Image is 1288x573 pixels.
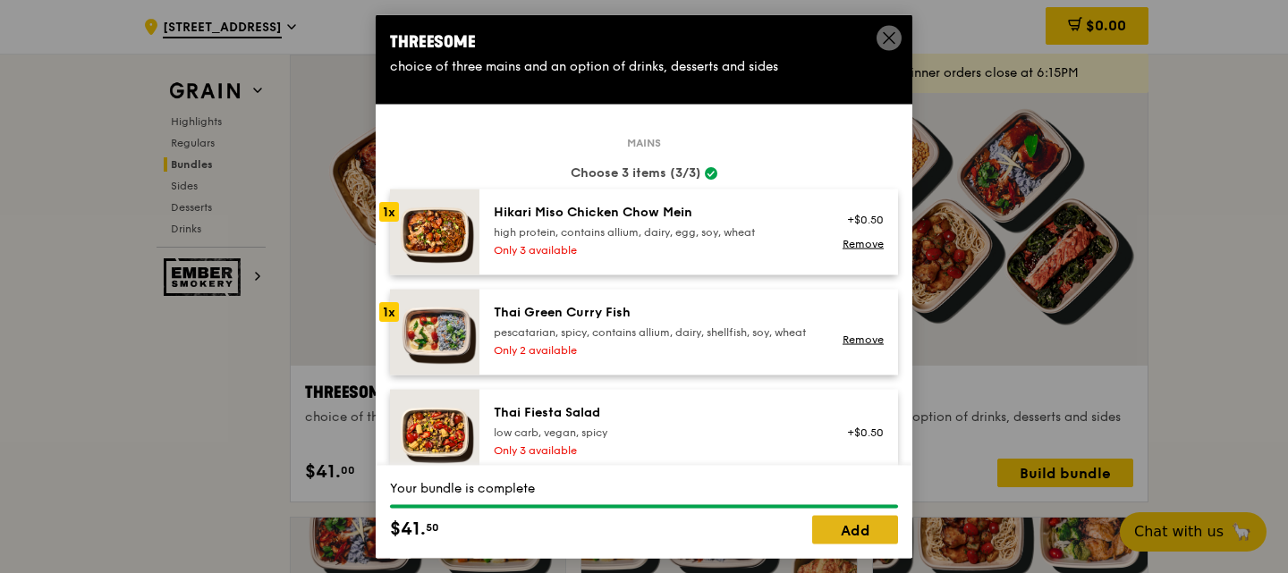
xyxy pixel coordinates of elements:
[390,389,479,475] img: daily_normal_Thai_Fiesta_Salad__Horizontal_.jpg
[390,289,479,375] img: daily_normal_HORZ-Thai-Green-Curry-Fish.jpg
[494,224,815,239] div: high protein, contains allium, dairy, egg, soy, wheat
[426,520,439,535] span: 50
[379,201,399,221] div: 1x
[494,203,815,221] div: Hikari Miso Chicken Chow Mein
[494,342,815,357] div: Only 2 available
[390,57,898,75] div: choice of three mains and an option of drinks, desserts and sides
[494,403,815,421] div: Thai Fiesta Salad
[843,333,884,345] a: Remove
[390,164,898,181] div: Choose 3 items (3/3)
[494,425,815,439] div: low carb, vegan, spicy
[390,29,898,54] div: Threesome
[843,237,884,249] a: Remove
[620,135,668,149] span: Mains
[836,425,884,439] div: +$0.50
[494,442,815,457] div: Only 3 available
[390,189,479,274] img: daily_normal_Hikari_Miso_Chicken_Chow_Mein__Horizontal_.jpg
[836,213,884,227] div: +$0.50
[494,324,815,339] div: pescatarian, spicy, contains allium, dairy, shellfish, soy, wheat
[390,516,426,543] span: $41.
[494,242,815,257] div: Only 3 available
[390,480,898,498] div: Your bundle is complete
[494,303,815,321] div: Thai Green Curry Fish
[812,516,898,544] a: Add
[379,301,399,321] div: 1x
